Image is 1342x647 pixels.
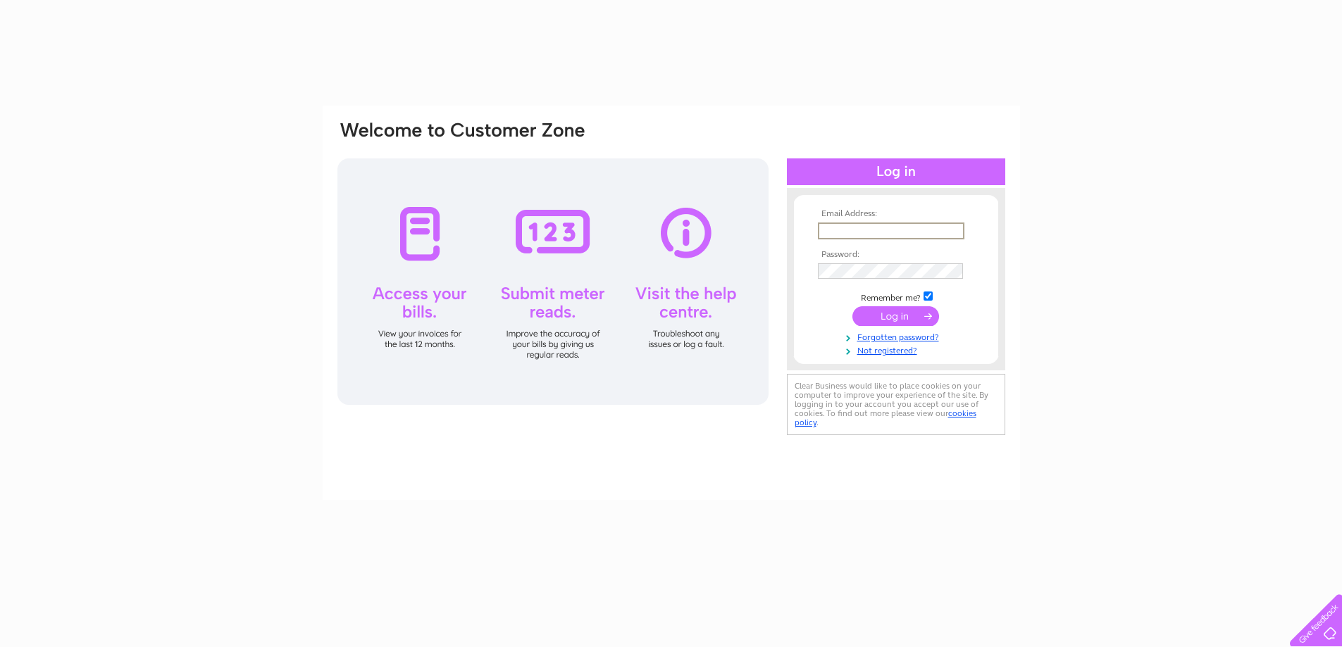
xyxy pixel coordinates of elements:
input: Submit [852,306,939,326]
td: Remember me? [814,289,978,303]
div: Clear Business would like to place cookies on your computer to improve your experience of the sit... [787,374,1005,435]
th: Email Address: [814,209,978,219]
a: cookies policy [795,408,976,427]
a: Forgotten password? [818,329,978,343]
th: Password: [814,250,978,260]
a: Not registered? [818,343,978,356]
